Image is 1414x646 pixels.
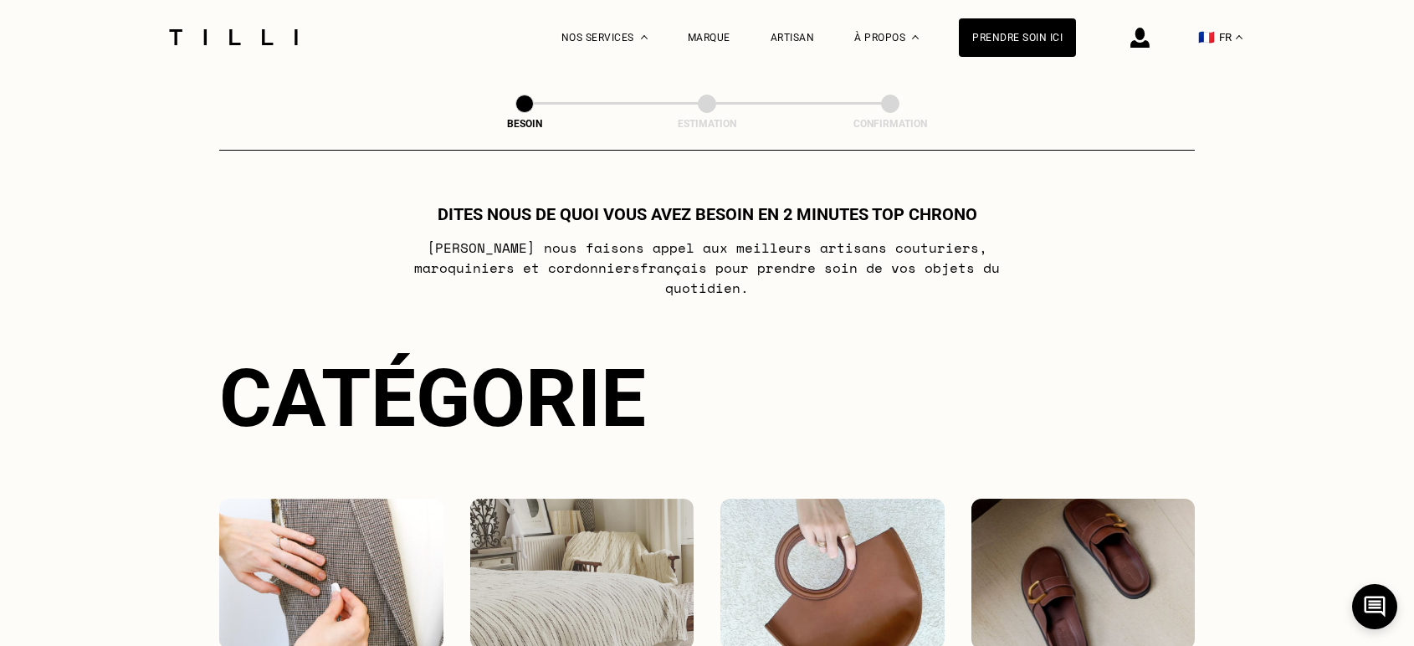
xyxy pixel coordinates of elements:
div: Catégorie [219,351,1195,445]
img: Logo du service de couturière Tilli [163,29,304,45]
h1: Dites nous de quoi vous avez besoin en 2 minutes top chrono [438,204,977,224]
img: menu déroulant [1236,35,1242,39]
div: Estimation [623,118,791,130]
p: [PERSON_NAME] nous faisons appel aux meilleurs artisans couturiers , maroquiniers et cordonniers ... [376,238,1039,298]
img: Menu déroulant à propos [912,35,919,39]
div: Confirmation [807,118,974,130]
span: 🇫🇷 [1198,29,1215,45]
a: Prendre soin ici [959,18,1076,57]
a: Artisan [771,32,815,44]
img: icône connexion [1130,28,1150,48]
div: Besoin [441,118,608,130]
a: Marque [688,32,730,44]
img: Menu déroulant [641,35,648,39]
